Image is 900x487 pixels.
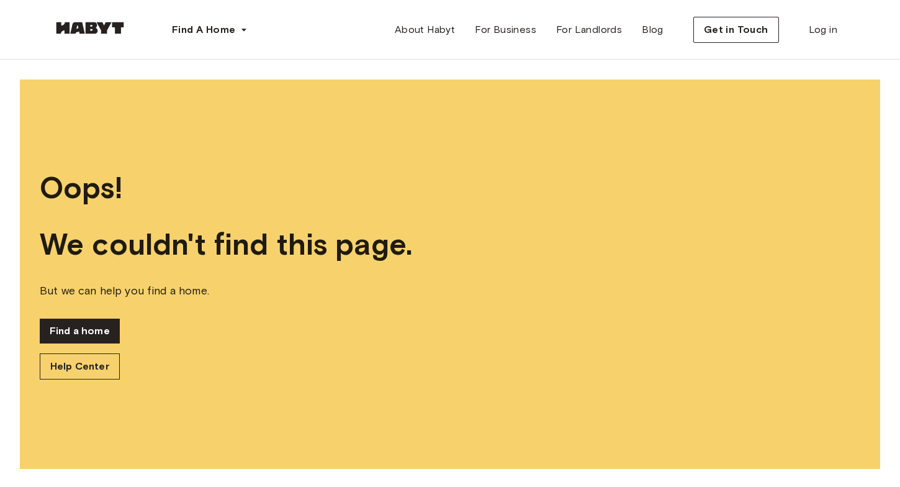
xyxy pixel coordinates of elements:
[799,17,847,42] a: Log in
[53,22,127,34] img: Habyt
[40,283,860,299] span: But we can help you find a home.
[475,22,536,37] span: For Business
[693,17,779,43] button: Get in Touch
[40,226,860,263] span: We couldn't find this page.
[40,353,120,380] a: Help Center
[40,170,860,206] span: Oops!
[40,319,120,344] a: Find a home
[465,17,546,42] a: For Business
[162,17,258,42] button: Find A Home
[809,22,837,37] span: Log in
[632,17,673,42] a: Blog
[642,22,664,37] span: Blog
[546,17,632,42] a: For Landlords
[172,22,235,37] span: Find A Home
[385,17,465,42] a: About Habyt
[556,22,622,37] span: For Landlords
[395,22,455,37] span: About Habyt
[704,22,768,37] span: Get in Touch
